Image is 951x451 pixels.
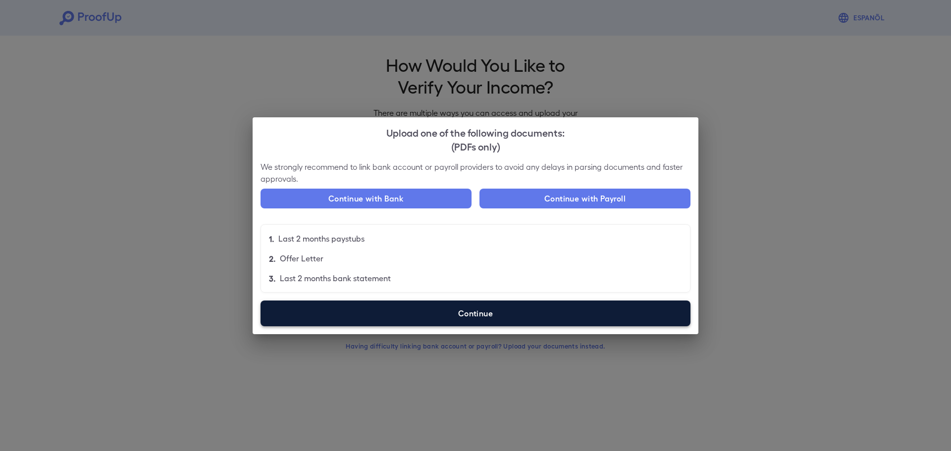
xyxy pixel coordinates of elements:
p: 2. [269,252,276,264]
p: Last 2 months paystubs [278,233,365,245]
button: Continue with Payroll [479,189,690,208]
label: Continue [261,301,690,326]
p: Offer Letter [280,252,323,264]
div: (PDFs only) [261,139,690,153]
p: Last 2 months bank statement [280,272,391,284]
p: We strongly recommend to link bank account or payroll providers to avoid any delays in parsing do... [261,161,690,185]
h2: Upload one of the following documents: [253,117,698,161]
p: 3. [269,272,276,284]
p: 1. [269,233,274,245]
button: Continue with Bank [261,189,472,208]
